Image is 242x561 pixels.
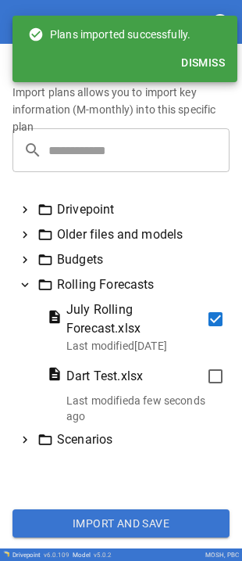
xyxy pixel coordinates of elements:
div: Plans imported successfully. [28,20,190,49]
div: Older files and models [37,225,223,244]
span: search [23,141,42,160]
p: Last modified a few seconds ago [66,393,223,424]
span: v 5.0.2 [94,552,112,559]
p: Last modified [DATE] [66,338,223,354]
button: Import and Save [12,509,230,538]
span: July Rolling Forecast.xlsx [66,300,199,338]
span: Dart Test.xlsx [66,367,143,386]
div: Scenarios [37,430,223,449]
button: Dismiss [175,49,231,77]
h6: Import plans allows you to import key information (M-monthly) into this specific plan [12,85,230,136]
div: Rolling Forecasts [37,275,223,294]
div: Drivepoint [12,552,69,559]
div: Drivepoint [37,200,223,219]
div: Budgets [37,250,223,269]
div: Model [73,552,112,559]
img: Drivepoint [3,551,9,557]
span: v 6.0.109 [44,552,69,559]
div: MOSH, PBC [205,552,239,559]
